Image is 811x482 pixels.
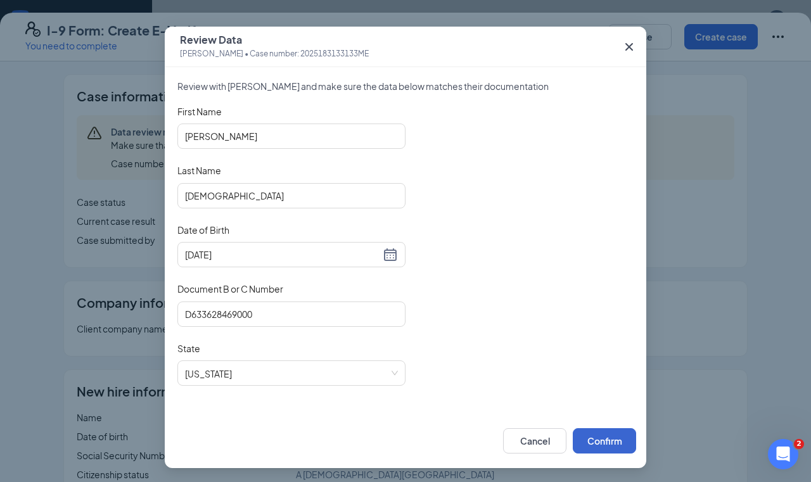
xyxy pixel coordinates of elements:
span: Review with [PERSON_NAME] and make sure the data below matches their documentation [177,80,634,92]
button: Cancel [503,428,566,453]
span: Florida [185,361,398,385]
input: 2008-10-30 [185,248,380,262]
span: Last Name [177,164,221,177]
span: State [177,342,200,355]
span: 2 [794,439,804,449]
span: [PERSON_NAME] • Case number: 2025183133133ME [180,48,369,60]
iframe: Intercom live chat [768,439,798,469]
span: First Name [177,105,222,118]
span: Date of Birth [177,224,229,236]
span: Review Data [180,34,369,46]
button: Confirm [573,428,636,453]
span: Document B or C Number [177,282,283,295]
svg: Cross [622,39,637,54]
button: Close [612,27,646,67]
